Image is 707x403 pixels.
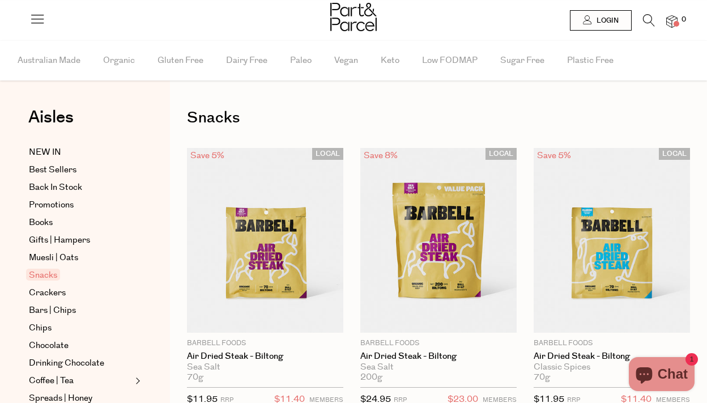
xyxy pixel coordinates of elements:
[187,338,343,349] p: Barbell Foods
[29,357,132,370] a: Drinking Chocolate
[422,41,478,80] span: Low FODMAP
[29,286,132,300] a: Crackers
[29,251,132,265] a: Muesli | Oats
[133,374,140,388] button: Expand/Collapse Coffee | Tea
[534,338,690,349] p: Barbell Foods
[29,181,82,194] span: Back In Stock
[29,321,52,335] span: Chips
[29,251,78,265] span: Muesli | Oats
[666,15,678,27] a: 0
[187,372,203,383] span: 70g
[290,41,312,80] span: Paleo
[29,339,69,353] span: Chocolate
[360,338,517,349] p: Barbell Foods
[29,321,132,335] a: Chips
[679,15,689,25] span: 0
[187,105,690,131] h1: Snacks
[360,362,517,372] div: Sea Salt
[187,148,343,333] img: Air Dried Steak - Biltong
[570,10,632,31] a: Login
[360,351,517,362] a: Air Dried Steak - Biltong
[29,304,132,317] a: Bars | Chips
[29,198,74,212] span: Promotions
[187,148,228,163] div: Save 5%
[29,286,66,300] span: Crackers
[534,351,690,362] a: Air Dried Steak - Biltong
[594,16,619,26] span: Login
[29,339,132,353] a: Chocolate
[360,148,401,163] div: Save 8%
[500,41,544,80] span: Sugar Free
[187,351,343,362] a: Air Dried Steak - Biltong
[103,41,135,80] span: Organic
[29,216,53,230] span: Books
[625,357,698,394] inbox-online-store-chat: Shopify online store chat
[334,41,358,80] span: Vegan
[534,148,574,163] div: Save 5%
[29,304,76,317] span: Bars | Chips
[187,362,343,372] div: Sea Salt
[29,163,132,177] a: Best Sellers
[18,41,80,80] span: Australian Made
[29,216,132,230] a: Books
[29,234,90,247] span: Gifts | Hampers
[29,146,61,159] span: NEW IN
[29,374,132,388] a: Coffee | Tea
[29,198,132,212] a: Promotions
[659,148,690,160] span: LOCAL
[567,41,614,80] span: Plastic Free
[534,362,690,372] div: Classic Spices
[360,372,382,383] span: 200g
[29,181,132,194] a: Back In Stock
[29,374,74,388] span: Coffee | Tea
[29,357,104,370] span: Drinking Chocolate
[534,148,690,333] img: Air Dried Steak - Biltong
[29,234,132,247] a: Gifts | Hampers
[29,163,76,177] span: Best Sellers
[29,146,132,159] a: NEW IN
[381,41,399,80] span: Keto
[330,3,377,31] img: Part&Parcel
[534,372,550,383] span: 70g
[312,148,343,160] span: LOCAL
[29,269,132,282] a: Snacks
[26,269,60,281] span: Snacks
[485,148,517,160] span: LOCAL
[28,105,74,130] span: Aisles
[360,148,517,333] img: Air Dried Steak - Biltong
[157,41,203,80] span: Gluten Free
[28,109,74,137] a: Aisles
[226,41,267,80] span: Dairy Free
